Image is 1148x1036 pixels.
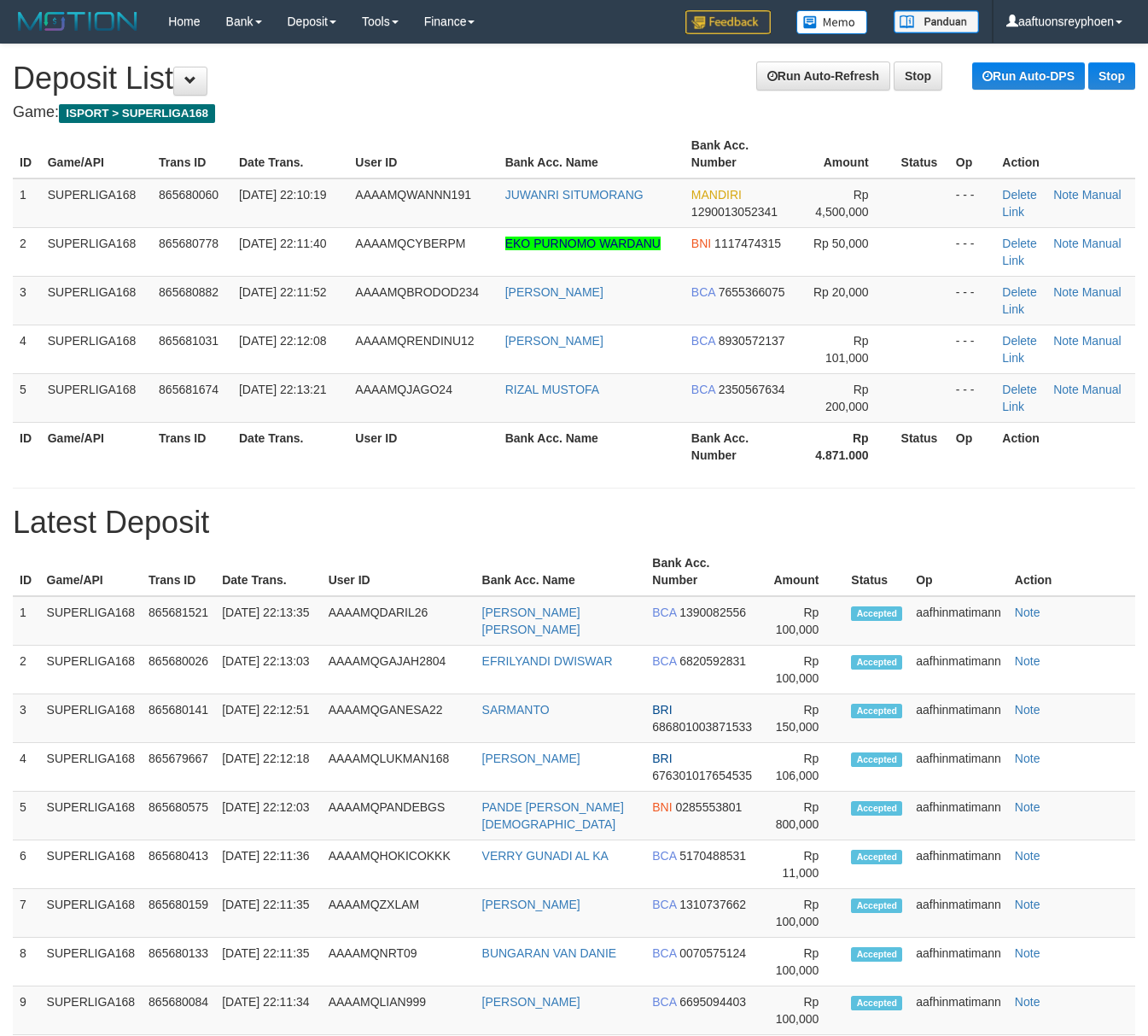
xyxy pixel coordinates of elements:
[152,422,232,471] th: Trans ID
[13,422,41,471] th: ID
[322,694,475,743] td: AAAAMQGANESA22
[355,383,452,396] span: AAAAMQJAGO24
[41,227,152,276] td: SUPERLIGA168
[844,547,909,596] th: Status
[949,179,996,228] td: - - -
[759,840,844,889] td: Rp 11,000
[13,646,40,694] td: 2
[482,800,624,831] a: PANDE [PERSON_NAME][DEMOGRAPHIC_DATA]
[215,889,321,938] td: [DATE] 22:11:35
[851,752,902,767] span: Accepted
[851,898,902,913] span: Accepted
[239,237,326,250] span: [DATE] 22:11:40
[851,704,902,718] span: Accepted
[972,62,1085,90] a: Run Auto-DPS
[1002,188,1121,219] a: Manual Link
[949,422,996,471] th: Op
[505,383,599,396] a: RIZAL MUSTOFA
[1053,383,1079,396] a: Note
[679,654,746,668] span: 6820592831
[40,547,143,596] th: Game/API
[652,752,672,765] span: BRI
[645,547,759,596] th: Bank Acc. Number
[159,237,219,250] span: 865680778
[813,285,869,299] span: Rp 20,000
[40,596,143,646] td: SUPERLIGA168
[815,188,868,219] span: Rp 4,500,000
[142,889,215,938] td: 865680159
[142,743,215,792] td: 865679667
[691,334,715,348] span: BCA
[40,938,143,986] td: SUPERLIGA168
[232,130,348,179] th: Date Trans.
[719,285,785,299] span: 7655366075
[949,325,996,373] td: - - -
[652,654,676,668] span: BCA
[322,938,475,986] td: AAAAMQNRT09
[1015,703,1040,717] a: Note
[691,205,778,219] span: 1290013052341
[498,422,685,471] th: Bank Acc. Name
[355,237,465,250] span: AAAAMQCYBERPM
[142,986,215,1035] td: 865680084
[652,946,676,960] span: BCA
[498,130,685,179] th: Bank Acc. Name
[322,743,475,792] td: AAAAMQLUKMAN168
[40,694,143,743] td: SUPERLIGA168
[232,422,348,471] th: Date Trans.
[909,792,1008,840] td: aafhinmatimann
[13,130,41,179] th: ID
[949,276,996,325] td: - - -
[719,383,785,396] span: 2350567634
[322,986,475,1035] td: AAAAMQLIAN999
[685,10,771,34] img: Feedback.jpg
[759,596,844,646] td: Rp 100,000
[909,646,1008,694] td: aafhinmatimann
[13,227,41,276] td: 2
[13,743,40,792] td: 4
[801,422,894,471] th: Rp 4.871.000
[322,547,475,596] th: User ID
[142,646,215,694] td: 865680026
[41,325,152,373] td: SUPERLIGA168
[714,237,781,250] span: 1117474315
[759,889,844,938] td: Rp 100,000
[142,547,215,596] th: Trans ID
[13,276,41,325] td: 3
[801,130,894,179] th: Amount
[40,743,143,792] td: SUPERLIGA168
[13,9,143,34] img: MOTION_logo.png
[759,986,844,1035] td: Rp 100,000
[1002,383,1121,413] a: Manual Link
[482,849,609,863] a: VERRY GUNADI AL KA
[949,373,996,422] td: - - -
[348,130,498,179] th: User ID
[142,596,215,646] td: 865681521
[895,422,949,471] th: Status
[13,986,40,1035] td: 9
[13,179,41,228] td: 1
[355,188,471,202] span: AAAAMQWANNN191
[13,694,40,743] td: 3
[322,889,475,938] td: AAAAMQZXLAM
[13,889,40,938] td: 7
[41,373,152,422] td: SUPERLIGA168
[215,840,321,889] td: [DATE] 22:11:36
[813,237,869,250] span: Rp 50,000
[1015,606,1040,619] a: Note
[215,547,321,596] th: Date Trans.
[995,130,1135,179] th: Action
[239,383,326,396] span: [DATE] 22:13:21
[505,285,603,299] a: [PERSON_NAME]
[159,334,219,348] span: 865681031
[505,334,603,348] a: [PERSON_NAME]
[851,801,902,816] span: Accepted
[322,840,475,889] td: AAAAMQHOKICOKKK
[995,422,1135,471] th: Action
[894,10,979,33] img: panduan.png
[652,995,676,1009] span: BCA
[851,996,902,1010] span: Accepted
[679,995,746,1009] span: 6695094403
[322,596,475,646] td: AAAAMQDARIL26
[679,946,746,960] span: 0070575124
